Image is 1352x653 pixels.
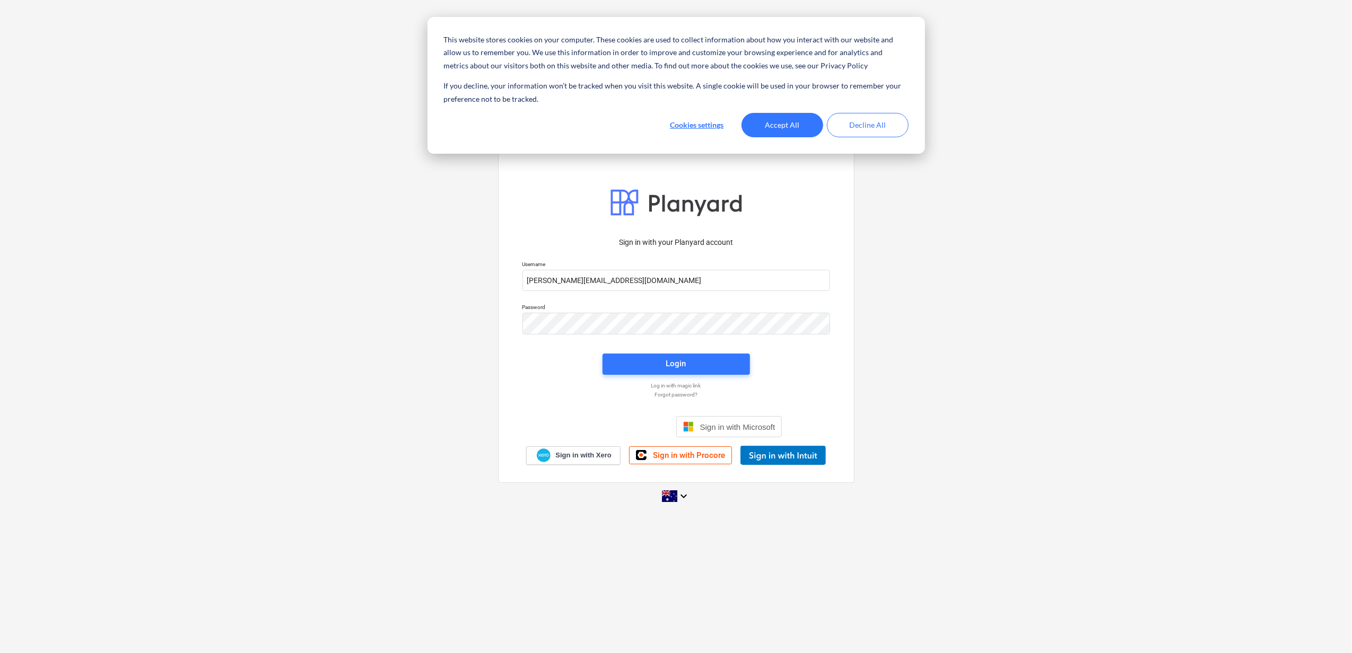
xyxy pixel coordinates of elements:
iframe: Sign in with Google Button [565,415,673,438]
button: Login [603,354,750,375]
button: Cookies settings [656,113,738,137]
span: Sign in with Xero [555,451,611,460]
button: Accept All [742,113,823,137]
span: Sign in with Microsoft [700,422,775,431]
span: Sign in with Procore [653,451,725,460]
img: Xero logo [537,448,551,463]
a: Forgot password? [517,391,835,398]
p: Sign in with your Planyard account [522,237,830,248]
input: Username [522,270,830,291]
p: Password [522,304,830,313]
iframe: Chat Widget [1299,602,1352,653]
p: If you decline, your information won’t be tracked when you visit this website. A single cookie wi... [443,80,908,105]
img: Microsoft logo [683,421,694,432]
div: Login [666,357,686,370]
a: Log in with magic link [517,382,835,389]
i: keyboard_arrow_down [677,490,690,502]
p: Username [522,261,830,270]
div: Cookie banner [428,17,925,154]
p: This website stores cookies on your computer. These cookies are used to collect information about... [443,33,908,73]
a: Sign in with Procore [629,446,732,464]
button: Decline All [827,113,909,137]
a: Sign in with Xero [526,446,621,465]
